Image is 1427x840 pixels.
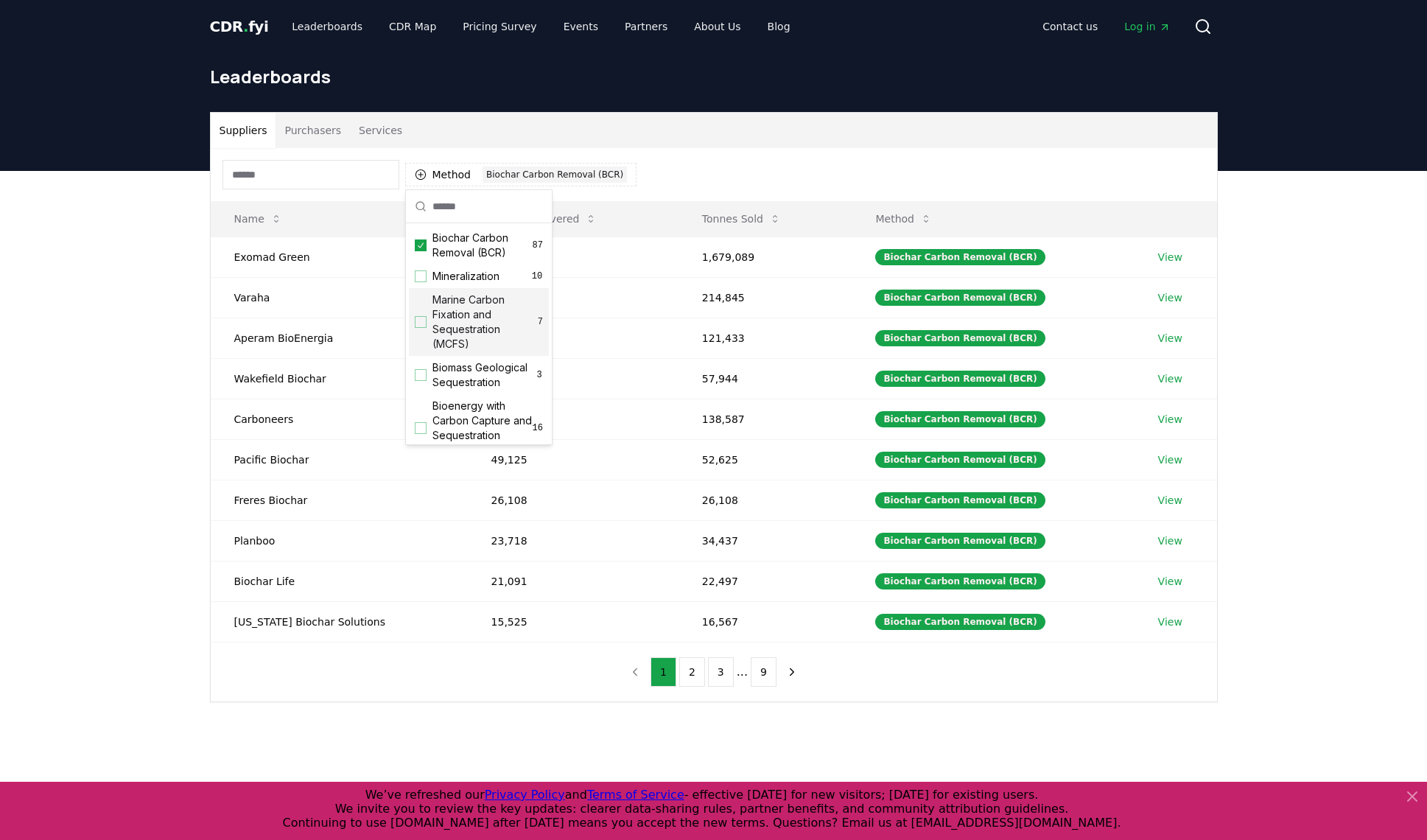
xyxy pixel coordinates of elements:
[350,113,411,148] button: Services
[679,561,852,601] td: 22,497
[211,277,468,318] td: Varaha
[875,371,1045,387] div: Biochar Carbon Removal (BCR)
[679,657,705,687] button: 2
[682,13,752,40] a: About Us
[432,360,536,390] span: Biomass Geological Sequestration
[210,65,1218,88] h1: Leaderboards
[679,520,852,561] td: 34,437
[552,13,610,40] a: Events
[1158,533,1182,548] a: View
[679,237,852,277] td: 1,679,089
[690,204,793,234] button: Tonnes Sold
[468,399,679,439] td: 53,601
[875,330,1045,346] div: Biochar Carbon Removal (BCR)
[679,358,852,399] td: 57,944
[613,13,679,40] a: Partners
[432,269,499,284] span: Mineralization
[679,277,852,318] td: 214,845
[211,318,468,358] td: Aperam BioEnergia
[1124,19,1170,34] span: Log in
[1158,331,1182,346] a: View
[468,237,679,277] td: 196,174
[651,657,676,687] button: 1
[280,13,374,40] a: Leaderboards
[756,13,802,40] a: Blog
[531,270,543,282] span: 10
[1158,371,1182,386] a: View
[211,561,468,601] td: Biochar Life
[1158,452,1182,467] a: View
[211,439,468,480] td: Pacific Biochar
[377,13,448,40] a: CDR Map
[405,163,637,186] button: MethodBiochar Carbon Removal (BCR)
[679,601,852,642] td: 16,567
[211,399,468,439] td: Carboneers
[679,439,852,480] td: 52,625
[1112,13,1182,40] a: Log in
[533,422,543,434] span: 16
[243,18,248,35] span: .
[468,561,679,601] td: 21,091
[1031,13,1182,40] nav: Main
[468,277,679,318] td: 99,512
[210,16,269,37] a: CDR.fyi
[875,452,1045,468] div: Biochar Carbon Removal (BCR)
[451,13,548,40] a: Pricing Survey
[210,18,269,35] span: CDR fyi
[875,614,1045,630] div: Biochar Carbon Removal (BCR)
[737,663,748,681] li: ...
[211,237,468,277] td: Exomad Green
[468,601,679,642] td: 15,525
[779,657,804,687] button: next page
[468,480,679,520] td: 26,108
[538,316,543,328] span: 7
[1031,13,1109,40] a: Contact us
[468,358,679,399] td: 57,936
[875,573,1045,589] div: Biochar Carbon Removal (BCR)
[679,318,852,358] td: 121,433
[211,480,468,520] td: Freres Biochar
[222,204,294,234] button: Name
[1158,574,1182,589] a: View
[1158,493,1182,508] a: View
[875,533,1045,549] div: Biochar Carbon Removal (BCR)
[468,318,679,358] td: 89,548
[211,113,276,148] button: Suppliers
[863,204,944,234] button: Method
[211,601,468,642] td: [US_STATE] Biochar Solutions
[1158,615,1182,629] a: View
[468,520,679,561] td: 23,718
[875,492,1045,508] div: Biochar Carbon Removal (BCR)
[211,520,468,561] td: Planboo
[708,657,734,687] button: 3
[679,399,852,439] td: 138,587
[432,293,538,351] span: Marine Carbon Fixation and Sequestration (MCFS)
[1158,412,1182,427] a: View
[276,113,350,148] button: Purchasers
[875,411,1045,427] div: Biochar Carbon Removal (BCR)
[533,239,543,251] span: 87
[1158,290,1182,305] a: View
[536,369,543,381] span: 3
[875,290,1045,306] div: Biochar Carbon Removal (BCR)
[280,13,802,40] nav: Main
[468,439,679,480] td: 49,125
[432,399,533,458] span: Bioenergy with Carbon Capture and Sequestration (BECCS)
[679,480,852,520] td: 26,108
[875,249,1045,265] div: Biochar Carbon Removal (BCR)
[432,231,533,260] span: Biochar Carbon Removal (BCR)
[1158,250,1182,265] a: View
[751,657,776,687] button: 9
[211,358,468,399] td: Wakefield Biochar
[483,167,627,183] div: Biochar Carbon Removal (BCR)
